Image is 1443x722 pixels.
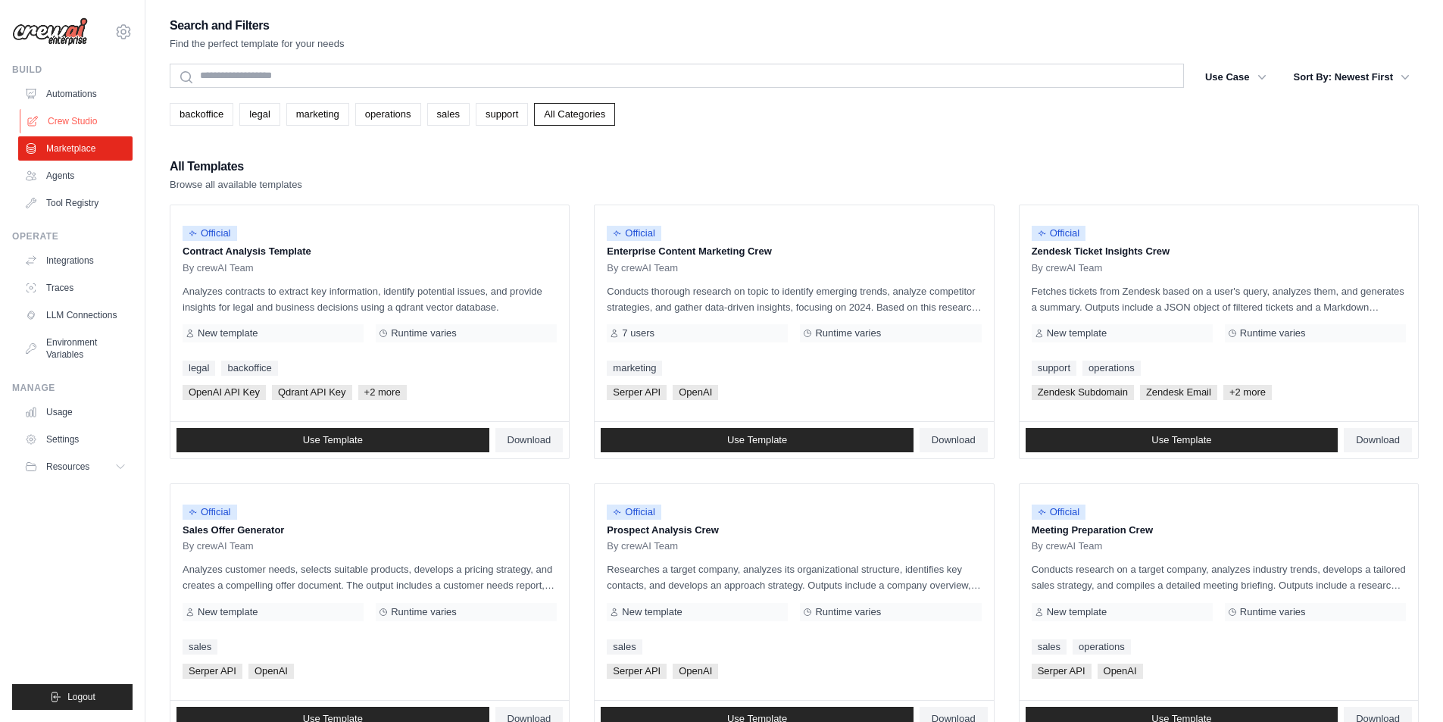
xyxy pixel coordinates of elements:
[1032,561,1406,593] p: Conducts research on a target company, analyzes industry trends, develops a tailored sales strate...
[183,283,557,315] p: Analyzes contracts to extract key information, identify potential issues, and provide insights fo...
[183,639,217,655] a: sales
[932,434,976,446] span: Download
[607,540,678,552] span: By crewAI Team
[607,226,661,241] span: Official
[1285,64,1419,91] button: Sort By: Newest First
[1344,428,1412,452] a: Download
[607,262,678,274] span: By crewAI Team
[1032,639,1067,655] a: sales
[1026,428,1338,452] a: Use Template
[170,156,302,177] h2: All Templates
[67,691,95,703] span: Logout
[272,385,352,400] span: Qdrant API Key
[176,428,489,452] a: Use Template
[534,103,615,126] a: All Categories
[18,303,133,327] a: LLM Connections
[221,361,277,376] a: backoffice
[607,664,667,679] span: Serper API
[1356,434,1400,446] span: Download
[622,606,682,618] span: New template
[1240,606,1306,618] span: Runtime varies
[18,136,133,161] a: Marketplace
[170,103,233,126] a: backoffice
[1082,361,1141,376] a: operations
[476,103,528,126] a: support
[183,523,557,538] p: Sales Offer Generator
[815,606,881,618] span: Runtime varies
[183,385,266,400] span: OpenAI API Key
[303,434,363,446] span: Use Template
[183,361,215,376] a: legal
[1032,523,1406,538] p: Meeting Preparation Crew
[815,327,881,339] span: Runtime varies
[183,540,254,552] span: By crewAI Team
[170,15,345,36] h2: Search and Filters
[607,561,981,593] p: Researches a target company, analyzes its organizational structure, identifies key contacts, and ...
[1032,226,1086,241] span: Official
[495,428,564,452] a: Download
[673,385,718,400] span: OpenAI
[607,639,642,655] a: sales
[18,248,133,273] a: Integrations
[239,103,280,126] a: legal
[1047,606,1107,618] span: New template
[46,461,89,473] span: Resources
[18,276,133,300] a: Traces
[920,428,988,452] a: Download
[1032,664,1092,679] span: Serper API
[183,664,242,679] span: Serper API
[1140,385,1217,400] span: Zendesk Email
[1098,664,1143,679] span: OpenAI
[607,244,981,259] p: Enterprise Content Marketing Crew
[12,230,133,242] div: Operate
[607,523,981,538] p: Prospect Analysis Crew
[1032,244,1406,259] p: Zendesk Ticket Insights Crew
[673,664,718,679] span: OpenAI
[427,103,470,126] a: sales
[1032,505,1086,520] span: Official
[286,103,349,126] a: marketing
[1032,385,1134,400] span: Zendesk Subdomain
[1151,434,1211,446] span: Use Template
[18,330,133,367] a: Environment Variables
[607,385,667,400] span: Serper API
[1032,540,1103,552] span: By crewAI Team
[183,244,557,259] p: Contract Analysis Template
[622,327,654,339] span: 7 users
[183,505,237,520] span: Official
[18,191,133,215] a: Tool Registry
[170,177,302,192] p: Browse all available templates
[18,455,133,479] button: Resources
[355,103,421,126] a: operations
[1032,283,1406,315] p: Fetches tickets from Zendesk based on a user's query, analyzes them, and generates a summary. Out...
[1240,327,1306,339] span: Runtime varies
[198,327,258,339] span: New template
[1032,262,1103,274] span: By crewAI Team
[1196,64,1276,91] button: Use Case
[12,17,88,46] img: Logo
[508,434,551,446] span: Download
[183,561,557,593] p: Analyzes customer needs, selects suitable products, develops a pricing strategy, and creates a co...
[727,434,787,446] span: Use Template
[601,428,914,452] a: Use Template
[18,82,133,106] a: Automations
[198,606,258,618] span: New template
[248,664,294,679] span: OpenAI
[1223,385,1272,400] span: +2 more
[1073,639,1131,655] a: operations
[12,382,133,394] div: Manage
[183,226,237,241] span: Official
[607,505,661,520] span: Official
[391,606,457,618] span: Runtime varies
[18,427,133,452] a: Settings
[391,327,457,339] span: Runtime varies
[12,684,133,710] button: Logout
[183,262,254,274] span: By crewAI Team
[1047,327,1107,339] span: New template
[12,64,133,76] div: Build
[358,385,407,400] span: +2 more
[1032,361,1076,376] a: support
[607,283,981,315] p: Conducts thorough research on topic to identify emerging trends, analyze competitor strategies, a...
[18,164,133,188] a: Agents
[170,36,345,52] p: Find the perfect template for your needs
